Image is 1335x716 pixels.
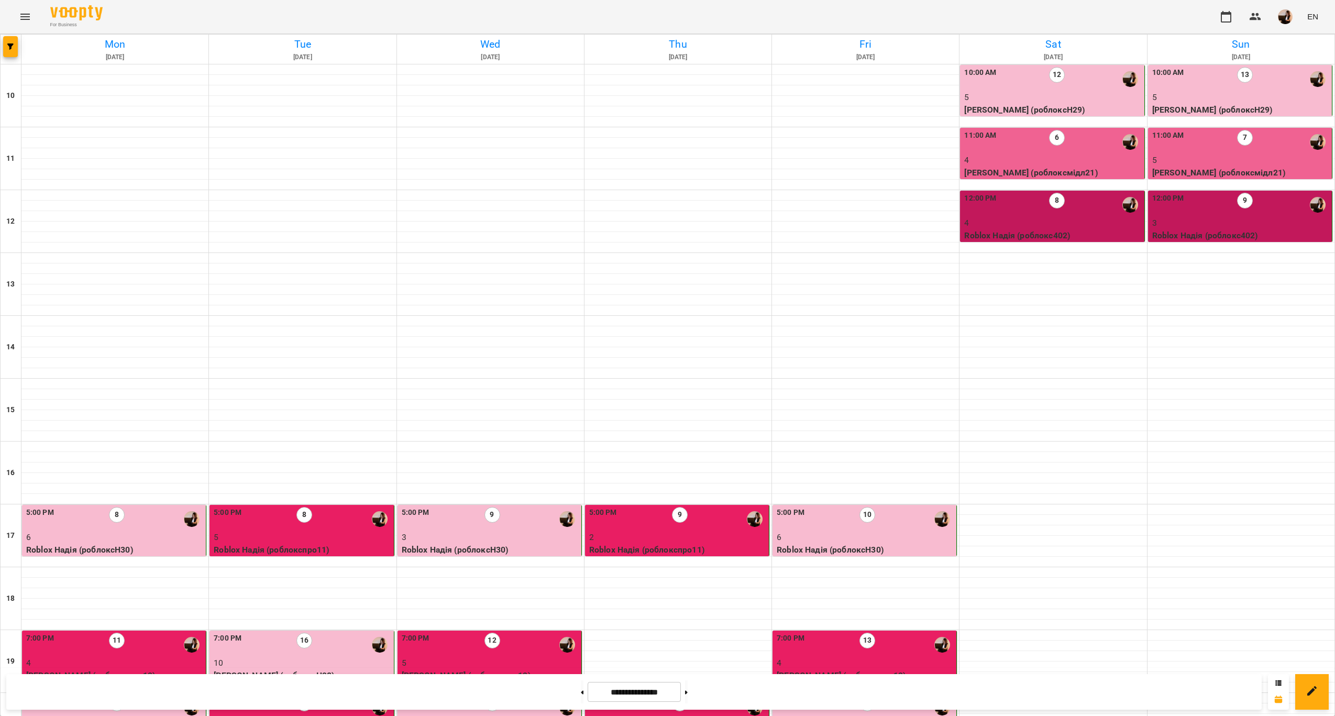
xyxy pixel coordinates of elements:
[1303,7,1322,26] button: EN
[211,52,394,62] h6: [DATE]
[964,217,1142,229] p: 4
[1237,193,1253,208] label: 9
[402,633,429,644] label: 7:00 PM
[50,5,103,20] img: Voopty Logo
[372,511,388,527] img: Надія Шрай
[1278,9,1293,24] img: f1c8304d7b699b11ef2dd1d838014dff.jpg
[964,154,1142,167] p: 4
[964,104,1142,116] p: [PERSON_NAME] (роблоксН29)
[774,52,957,62] h6: [DATE]
[214,531,391,544] p: 5
[1152,229,1330,242] p: Roblox Надія (роблокс402)
[402,531,579,544] p: 3
[484,507,500,523] label: 9
[402,507,429,519] label: 5:00 PM
[1310,197,1326,213] img: Надія Шрай
[934,637,950,653] img: Надія Шрай
[964,193,996,204] label: 12:00 PM
[964,229,1142,242] p: Roblox Надія (роблокс402)
[214,657,391,669] p: 10
[964,167,1142,179] p: [PERSON_NAME] (роблоксмідл21)
[1152,167,1330,179] p: [PERSON_NAME] (роблоксмідл21)
[964,130,996,141] label: 11:00 AM
[559,511,575,527] img: Надія Шрай
[26,531,204,544] p: 6
[26,657,204,669] p: 4
[372,637,388,653] img: Надія Шрай
[6,342,15,353] h6: 14
[1049,130,1065,146] label: 6
[214,633,241,644] label: 7:00 PM
[934,511,950,527] img: Надія Шрай
[1152,91,1330,104] p: 5
[23,52,207,62] h6: [DATE]
[6,90,15,102] h6: 10
[6,153,15,164] h6: 11
[402,544,579,556] p: Roblox Надія (роблоксН30)
[6,279,15,290] h6: 13
[6,404,15,416] h6: 15
[214,507,241,519] label: 5:00 PM
[1152,154,1330,167] p: 5
[1049,67,1065,83] label: 12
[296,507,312,523] label: 8
[26,633,54,644] label: 7:00 PM
[1152,193,1184,204] label: 12:00 PM
[964,91,1142,104] p: 5
[559,637,575,653] img: Надія Шрай
[296,633,312,648] label: 16
[399,52,582,62] h6: [DATE]
[26,544,204,556] p: Roblox Надія (роблоксН30)
[6,593,15,604] h6: 18
[184,637,200,653] img: Надія Шрай
[1122,197,1138,213] img: Надія Шрай
[1152,67,1184,79] label: 10:00 AM
[184,511,200,527] img: Надія Шрай
[1310,134,1326,150] img: Надія Шрай
[1149,52,1333,62] h6: [DATE]
[859,507,875,523] label: 10
[6,656,15,667] h6: 19
[964,67,996,79] label: 10:00 AM
[589,531,767,544] p: 2
[109,633,125,648] label: 11
[777,531,954,544] p: 6
[399,36,582,52] h6: Wed
[6,216,15,227] h6: 12
[484,633,500,648] label: 12
[13,4,38,29] button: Menu
[1237,67,1253,83] label: 13
[1307,11,1318,22] span: EN
[1049,193,1065,208] label: 8
[1122,134,1138,150] div: Надія Шрай
[1152,217,1330,229] p: 3
[1310,71,1326,87] img: Надія Шрай
[672,507,688,523] label: 9
[777,633,804,644] label: 7:00 PM
[1237,130,1253,146] label: 7
[961,36,1145,52] h6: Sat
[214,544,391,556] p: Roblox Надія (роблокспро11)
[747,511,763,527] img: Надія Шрай
[211,36,394,52] h6: Tue
[50,21,103,28] span: For Business
[1122,71,1138,87] img: Надія Шрай
[589,507,617,519] label: 5:00 PM
[23,36,207,52] h6: Mon
[586,36,770,52] h6: Thu
[6,530,15,542] h6: 17
[6,467,15,479] h6: 16
[586,52,770,62] h6: [DATE]
[961,52,1145,62] h6: [DATE]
